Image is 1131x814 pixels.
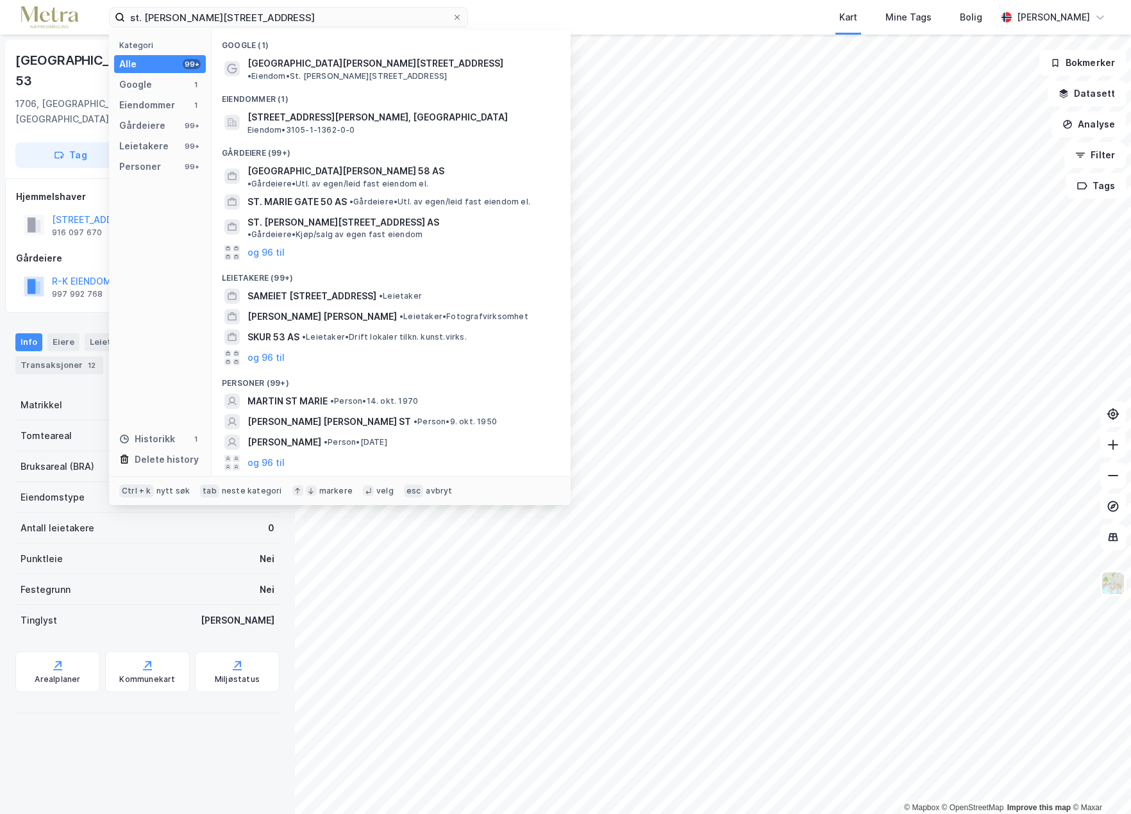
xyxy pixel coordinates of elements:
[1067,752,1131,814] div: Kontrollprogram for chat
[21,6,78,29] img: metra-logo.256734c3b2bbffee19d4.png
[21,490,85,505] div: Eiendomstype
[85,333,140,351] div: Leietakere
[119,674,175,685] div: Kommunekart
[260,582,274,597] div: Nei
[247,229,423,240] span: Gårdeiere • Kjøp/salg av egen fast eiendom
[399,311,403,321] span: •
[85,359,98,372] div: 12
[15,333,42,351] div: Info
[1064,142,1126,168] button: Filter
[247,215,439,230] span: ST. [PERSON_NAME][STREET_ADDRESS] AS
[247,229,251,239] span: •
[212,84,571,107] div: Eiendommer (1)
[268,520,274,536] div: 0
[247,245,285,260] button: og 96 til
[119,431,175,447] div: Historikk
[212,368,571,391] div: Personer (99+)
[379,291,383,301] span: •
[247,110,555,125] span: [STREET_ADDRESS][PERSON_NAME], [GEOGRAPHIC_DATA]
[21,397,62,413] div: Matrikkel
[212,473,571,496] div: Historikk (1)
[839,10,857,25] div: Kart
[302,332,306,342] span: •
[156,486,190,496] div: nytt søk
[247,179,251,188] span: •
[119,118,165,133] div: Gårdeiere
[183,120,201,131] div: 99+
[247,56,503,71] span: [GEOGRAPHIC_DATA][PERSON_NAME][STREET_ADDRESS]
[52,228,102,238] div: 916 097 670
[21,428,72,444] div: Tomteareal
[1051,112,1126,137] button: Analyse
[1067,752,1131,814] iframe: Chat Widget
[212,30,571,53] div: Google (1)
[52,289,103,299] div: 997 992 768
[260,551,274,567] div: Nei
[247,288,376,304] span: SAMEIET [STREET_ADDRESS]
[183,141,201,151] div: 99+
[190,100,201,110] div: 1
[247,435,321,450] span: [PERSON_NAME]
[1066,173,1126,199] button: Tags
[404,485,424,497] div: esc
[119,159,161,174] div: Personer
[190,79,201,90] div: 1
[135,452,199,467] div: Delete history
[349,197,353,206] span: •
[47,333,80,351] div: Eiere
[21,551,63,567] div: Punktleie
[183,162,201,172] div: 99+
[212,138,571,161] div: Gårdeiere (99+)
[119,97,175,113] div: Eiendommer
[15,96,207,127] div: 1706, [GEOGRAPHIC_DATA], [GEOGRAPHIC_DATA]
[247,329,299,345] span: SKUR 53 AS
[414,417,497,427] span: Person • 9. okt. 1950
[324,437,328,447] span: •
[125,8,452,27] input: Søk på adresse, matrikkel, gårdeiere, leietakere eller personer
[1017,10,1090,25] div: [PERSON_NAME]
[21,582,71,597] div: Festegrunn
[247,163,444,179] span: [GEOGRAPHIC_DATA][PERSON_NAME] 58 AS
[379,291,422,301] span: Leietaker
[330,396,334,406] span: •
[119,40,206,50] div: Kategori
[904,803,939,812] a: Mapbox
[349,197,530,207] span: Gårdeiere • Utl. av egen/leid fast eiendom el.
[21,613,57,628] div: Tinglyst
[942,803,1004,812] a: OpenStreetMap
[21,459,94,474] div: Bruksareal (BRA)
[35,674,80,685] div: Arealplaner
[885,10,932,25] div: Mine Tags
[1048,81,1126,106] button: Datasett
[119,77,152,92] div: Google
[302,332,467,342] span: Leietaker • Drift lokaler tilkn. kunst.virks.
[119,485,154,497] div: Ctrl + k
[119,56,137,72] div: Alle
[201,613,274,628] div: [PERSON_NAME]
[16,189,279,204] div: Hjemmelshaver
[183,59,201,69] div: 99+
[15,142,126,168] button: Tag
[247,71,447,81] span: Eiendom • St. [PERSON_NAME][STREET_ADDRESS]
[119,138,169,154] div: Leietakere
[247,71,251,81] span: •
[247,350,285,365] button: og 96 til
[960,10,982,25] div: Bolig
[376,486,394,496] div: velg
[426,486,452,496] div: avbryt
[247,455,285,470] button: og 96 til
[319,486,353,496] div: markere
[1101,571,1125,595] img: Z
[247,309,397,324] span: [PERSON_NAME] [PERSON_NAME]
[1039,50,1126,76] button: Bokmerker
[247,414,411,429] span: [PERSON_NAME] [PERSON_NAME] ST
[399,311,528,322] span: Leietaker • Fotografvirksomhet
[190,434,201,444] div: 1
[247,125,355,135] span: Eiendom • 3105-1-1362-0-0
[212,263,571,286] div: Leietakere (99+)
[15,356,103,374] div: Transaksjoner
[15,50,259,91] div: [GEOGRAPHIC_DATA][PERSON_NAME] 53
[222,486,282,496] div: neste kategori
[324,437,387,447] span: Person • [DATE]
[21,520,94,536] div: Antall leietakere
